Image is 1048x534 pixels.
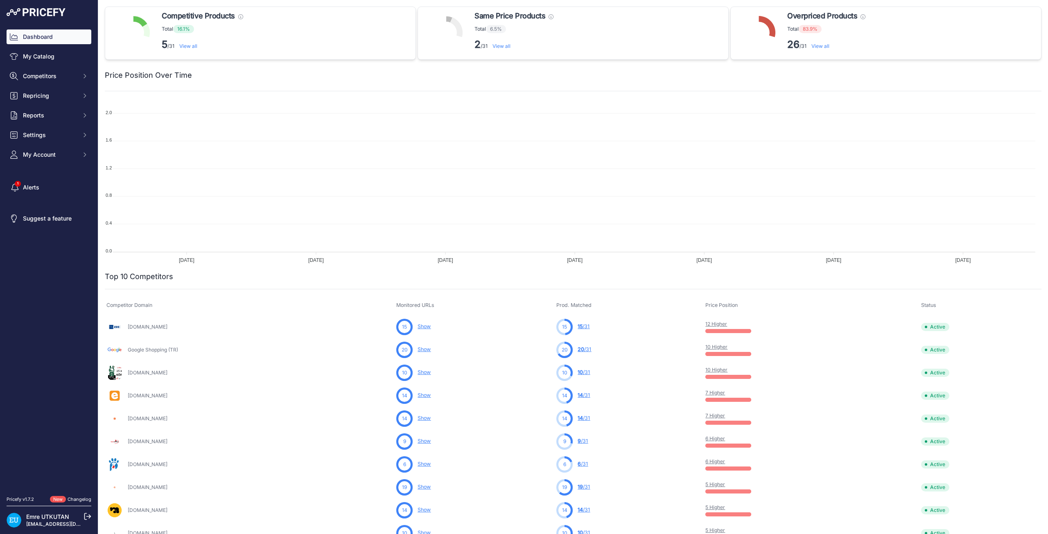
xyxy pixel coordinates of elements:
a: [DOMAIN_NAME] [128,484,167,490]
a: [DOMAIN_NAME] [128,438,167,444]
a: 7 Higher [705,412,725,419]
span: 6.5% [486,25,506,33]
span: Active [921,346,949,354]
div: Pricefy v1.7.2 [7,496,34,503]
a: Show [418,369,431,375]
span: 15 [402,323,407,331]
a: 6/31 [578,461,588,467]
button: Competitors [7,69,91,83]
a: Alerts [7,180,91,195]
tspan: [DATE] [955,257,971,263]
span: 9 [563,438,566,445]
nav: Sidebar [7,29,91,486]
a: Show [418,484,431,490]
a: 14/31 [578,392,590,398]
h2: Top 10 Competitors [105,271,173,282]
span: Settings [23,131,77,139]
span: 83.9% [799,25,822,33]
tspan: 2.0 [106,110,112,115]
span: 14 [562,415,567,422]
span: 14 [578,415,583,421]
span: Overpriced Products [787,10,857,22]
span: My Account [23,151,77,159]
a: Show [418,507,431,513]
span: Competitors [23,72,77,80]
a: 19/31 [578,484,590,490]
span: New [50,496,66,503]
a: Emre UTKUTAN [26,513,69,520]
a: [DOMAIN_NAME] [128,507,167,513]
span: 6 [563,461,566,468]
button: Repricing [7,88,91,103]
span: Active [921,460,949,469]
a: View all [492,43,510,49]
span: Active [921,369,949,377]
a: 14/31 [578,507,590,513]
tspan: 1.6 [106,137,112,142]
a: Show [418,461,431,467]
tspan: 0.0 [106,248,112,253]
span: 20 [402,346,408,354]
a: 7 Higher [705,390,725,396]
a: [DOMAIN_NAME] [128,324,167,330]
p: /31 [474,38,553,51]
span: 14 [402,507,407,514]
span: 14 [402,392,407,399]
a: [DOMAIN_NAME] [128,392,167,399]
a: 10 Higher [705,344,727,350]
a: 20/31 [578,346,591,352]
span: 9 [578,438,581,444]
span: 14 [402,415,407,422]
span: Active [921,392,949,400]
span: Repricing [23,92,77,100]
span: 16.1% [173,25,194,33]
img: Pricefy Logo [7,8,65,16]
span: Active [921,323,949,331]
span: Competitive Products [162,10,235,22]
a: View all [811,43,829,49]
tspan: 0.4 [106,221,112,225]
strong: 2 [474,38,481,50]
a: 6 Higher [705,458,725,464]
tspan: [DATE] [826,257,841,263]
span: 20 [562,346,568,354]
span: 19 [578,484,583,490]
a: Show [418,346,431,352]
span: Status [921,302,936,308]
a: 14/31 [578,415,590,421]
a: Show [418,392,431,398]
a: Google Shopping (TR) [128,347,178,353]
span: 6 [403,461,406,468]
span: 10 [578,369,583,375]
a: Changelog [68,496,91,502]
button: Settings [7,128,91,142]
span: 14 [562,507,567,514]
a: 10/31 [578,369,590,375]
span: Monitored URLs [396,302,434,308]
span: 14 [562,392,567,399]
span: Active [921,506,949,514]
p: Total [162,25,243,33]
a: 5 Higher [705,527,725,533]
p: /31 [787,38,865,51]
a: Show [418,323,431,329]
p: /31 [162,38,243,51]
a: My Catalog [7,49,91,64]
tspan: [DATE] [696,257,712,263]
span: 10 [402,369,407,376]
span: 10 [562,369,567,376]
span: Reports [23,111,77,119]
tspan: 1.2 [106,165,112,170]
a: 6 Higher [705,435,725,442]
a: 12 Higher [705,321,727,327]
span: Price Position [705,302,738,308]
span: 9 [403,438,406,445]
a: Suggest a feature [7,211,91,226]
a: 9/31 [578,438,588,444]
strong: 26 [787,38,800,50]
span: 14 [578,392,583,398]
button: Reports [7,108,91,123]
a: 10 Higher [705,367,727,373]
a: 5 Higher [705,504,725,510]
a: [DOMAIN_NAME] [128,415,167,421]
